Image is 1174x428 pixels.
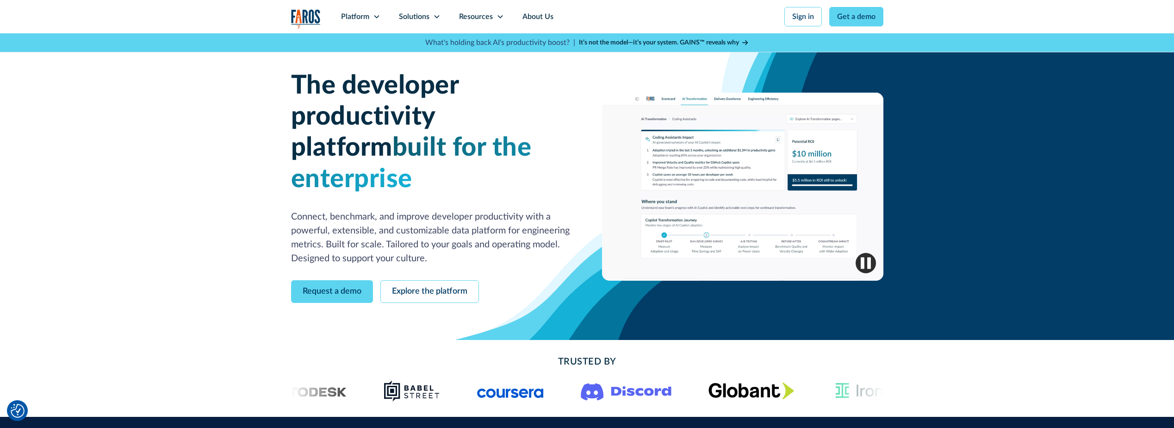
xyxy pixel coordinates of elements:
[425,37,575,48] p: What's holding back AI's productivity boost? |
[784,7,822,26] a: Sign in
[291,210,572,265] p: Connect, benchmark, and improve developer productivity with a powerful, extensible, and customiza...
[459,11,493,22] div: Resources
[380,280,479,303] a: Explore the platform
[579,39,739,46] strong: It’s not the model—it’s your system. GAINS™ reveals why
[477,384,544,398] img: Logo of the online learning platform Coursera.
[11,404,25,418] img: Revisit consent button
[11,404,25,418] button: Cookie Settings
[291,70,572,195] h1: The developer productivity platform
[291,280,373,303] a: Request a demo
[291,135,532,192] span: built for the enterprise
[399,11,429,22] div: Solutions
[708,382,794,399] img: Globant's logo
[341,11,369,22] div: Platform
[579,38,749,48] a: It’s not the model—it’s your system. GAINS™ reveals why
[291,9,321,28] a: home
[856,253,876,273] img: Pause video
[291,9,321,28] img: Logo of the analytics and reporting company Faros.
[581,381,671,401] img: Logo of the communication platform Discord.
[829,7,883,26] a: Get a demo
[365,355,809,369] h2: Trusted By
[383,380,440,402] img: Babel Street logo png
